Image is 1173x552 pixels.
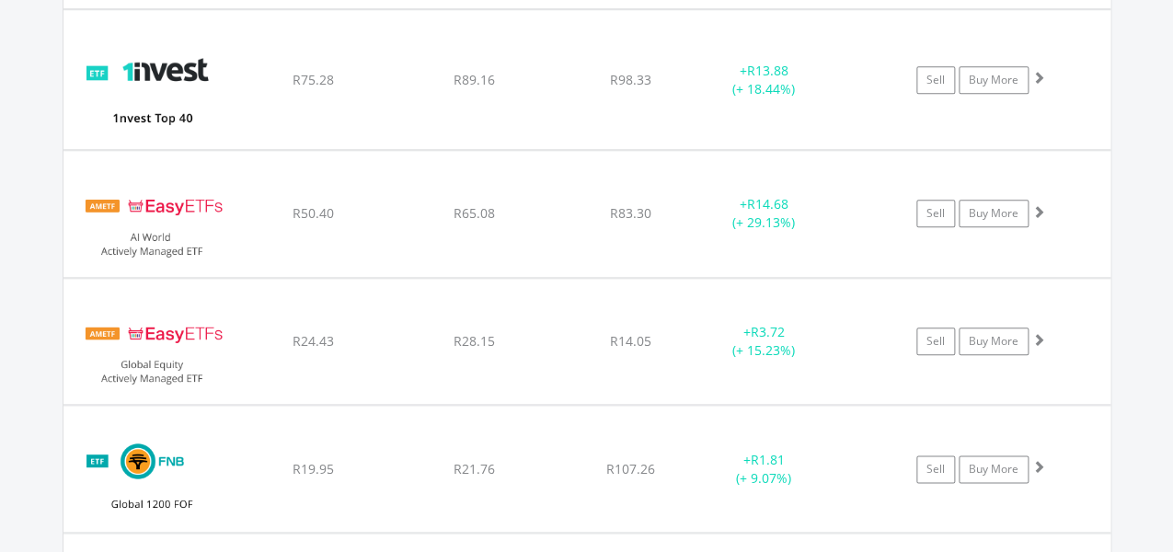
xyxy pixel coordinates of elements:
[73,302,231,400] img: TFSA.EASYGE.png
[606,460,655,477] span: R107.26
[750,323,784,340] span: R3.72
[746,62,788,79] span: R13.88
[610,332,651,350] span: R14.05
[746,195,788,213] span: R14.68
[959,200,1029,227] a: Buy More
[695,195,834,232] div: + (+ 29.13%)
[959,66,1029,94] a: Buy More
[454,332,495,350] span: R28.15
[610,71,651,88] span: R98.33
[454,460,495,477] span: R21.76
[293,71,334,88] span: R75.28
[293,332,334,350] span: R24.43
[916,66,955,94] a: Sell
[73,33,231,144] img: TFSA.ETFT40.png
[916,455,955,483] a: Sell
[695,323,834,360] div: + (+ 15.23%)
[695,62,834,98] div: + (+ 18.44%)
[695,451,834,488] div: + (+ 9.07%)
[293,204,334,222] span: R50.40
[916,200,955,227] a: Sell
[73,174,231,272] img: TFSA.EASYAI.png
[959,328,1029,355] a: Buy More
[73,429,231,527] img: TFSA.FNBEQF.png
[750,451,784,468] span: R1.81
[610,204,651,222] span: R83.30
[454,71,495,88] span: R89.16
[454,204,495,222] span: R65.08
[959,455,1029,483] a: Buy More
[293,460,334,477] span: R19.95
[916,328,955,355] a: Sell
